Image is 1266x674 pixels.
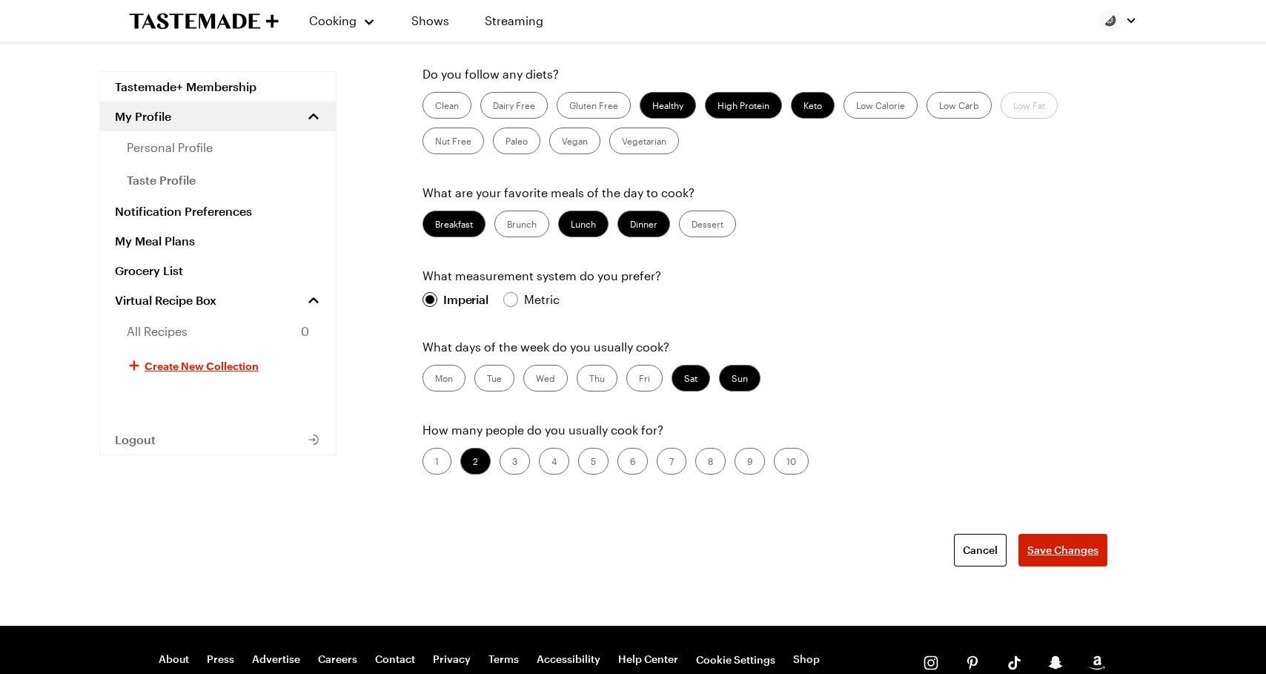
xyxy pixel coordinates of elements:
label: Clean [422,92,471,119]
label: Vegetarian [609,128,679,154]
p: How many people do you usually cook for? [422,421,1107,439]
a: Advertise [252,652,300,667]
button: Cooking [308,3,376,39]
label: Mon [422,365,465,391]
label: Breakfast [422,211,485,237]
label: Low Calorie [844,92,918,119]
label: Dessert [679,211,736,237]
span: Cooking [309,13,357,27]
span: personal profile [127,139,213,156]
label: 3 [500,448,530,475]
div: Imperial Metric [422,291,559,308]
label: 6 [617,448,648,475]
a: Accessibility [537,652,600,667]
a: Shop [793,652,820,667]
button: My Profile [100,102,336,131]
label: 7 [657,448,686,475]
a: taste profile [100,164,336,196]
button: Cookie Settings [696,652,775,667]
label: Lunch [558,211,609,237]
a: Privacy [433,652,471,667]
span: Save Changes [1027,543,1098,558]
span: Create New Collection [145,358,259,373]
a: Grocery List [100,256,336,285]
span: Cancel [963,543,998,558]
button: Profile picture [1098,9,1137,33]
a: Press [207,652,234,667]
label: Low Carb [927,92,992,119]
label: Fri [626,365,663,391]
label: Gluten Free [557,92,631,119]
label: High Protein [705,92,782,119]
a: Cancel [954,534,1007,566]
a: Virtual Recipe Box [100,285,336,315]
button: Logout [100,425,336,455]
p: Do you follow any diets? [422,65,1107,83]
a: Contact [375,652,415,667]
label: Nut Free [422,128,484,154]
label: 9 [735,448,765,475]
label: Sat [672,365,710,391]
label: 2 [460,448,491,475]
a: Careers [318,652,357,667]
a: My Meal Plans [100,226,336,256]
a: To Tastemade Home Page [129,13,279,30]
label: Thu [577,365,617,391]
a: Tastemade+ Membership [100,72,336,102]
a: All Recipes0 [100,315,336,348]
label: Keto [791,92,835,119]
p: What measurement system do you prefer? [422,267,1107,285]
label: 10 [774,448,809,475]
a: Notification Preferences [100,196,336,226]
nav: Footer [159,652,820,667]
label: Wed [523,365,568,391]
div: Metric [524,291,559,308]
span: Imperial [443,291,490,308]
span: 0 [301,323,309,340]
a: personal profile [100,131,336,164]
div: Imperial [443,291,488,308]
label: Tue [474,365,514,391]
img: Profile picture [1098,9,1122,33]
label: Vegan [549,128,600,154]
p: What days of the week do you usually cook? [422,338,1107,356]
span: Logout [115,432,156,447]
span: Metric [524,291,560,308]
button: Create New Collection [100,348,336,383]
label: Paleo [493,128,540,154]
label: Dairy Free [480,92,548,119]
label: 5 [578,448,609,475]
button: Save Changes [1018,534,1107,566]
a: Help Center [618,652,678,667]
label: Sun [719,365,760,391]
p: What are your favorite meals of the day to cook? [422,184,1107,202]
span: My Profile [115,109,171,124]
label: 8 [695,448,726,475]
label: Low Fat [1001,92,1058,119]
span: All Recipes [127,323,188,340]
a: About [159,652,189,667]
label: 4 [539,448,569,475]
a: Terms [488,652,519,667]
span: taste profile [127,171,196,189]
span: Virtual Recipe Box [115,293,216,308]
label: Brunch [494,211,549,237]
label: 1 [422,448,451,475]
label: Dinner [617,211,670,237]
label: Healthy [640,92,696,119]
